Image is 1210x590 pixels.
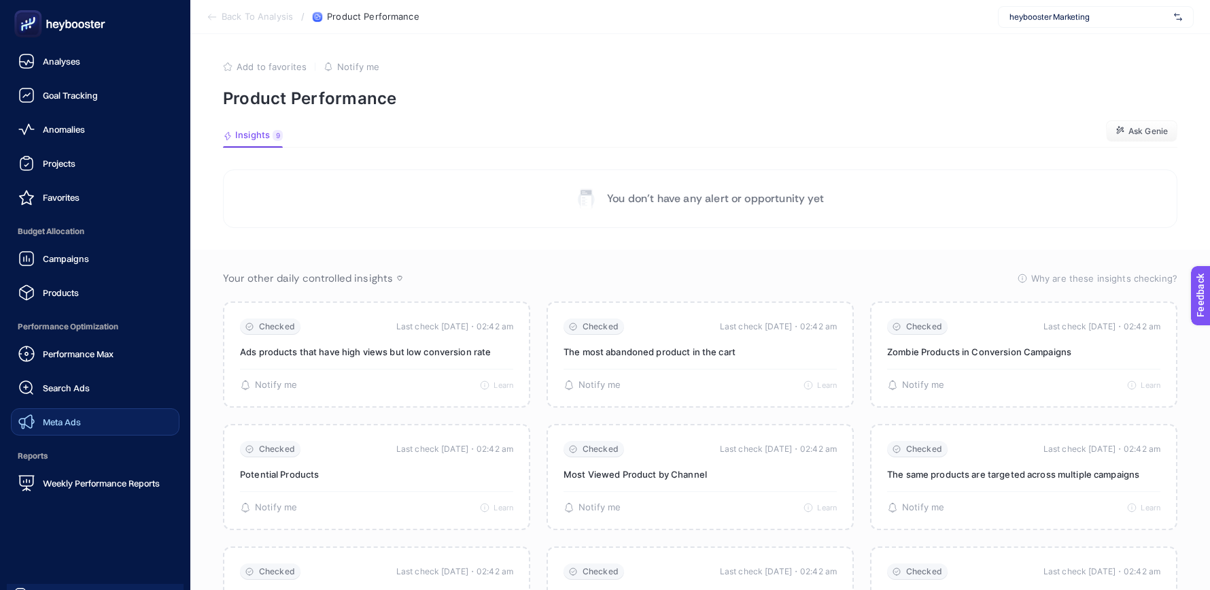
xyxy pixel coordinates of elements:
[803,503,837,512] button: Learn
[564,468,837,480] p: Most Viewed Product by Channel
[1174,10,1182,24] img: svg%3e
[259,444,295,455] span: Checked
[494,503,513,512] span: Learn
[583,322,619,332] span: Checked
[324,61,379,72] button: Notify me
[1106,120,1177,142] button: Ask Genie
[1141,380,1160,390] span: Learn
[235,130,270,141] span: Insights
[583,567,619,577] span: Checked
[11,218,179,245] span: Budget Allocation
[240,468,513,480] p: Potential Products
[223,272,393,285] span: Your other daily controlled insights
[1141,503,1160,512] span: Learn
[11,313,179,340] span: Performance Optimization
[43,56,80,67] span: Analyses
[223,88,1177,108] p: Product Performance
[337,61,379,72] span: Notify me
[11,374,179,401] a: Search Ads
[1043,320,1160,333] time: Last check [DATE]・02:42 am
[396,565,513,578] time: Last check [DATE]・02:42 am
[43,478,160,489] span: Weekly Performance Reports
[564,346,837,358] p: The most abandoned product in the cart
[720,565,837,578] time: Last check [DATE]・02:42 am
[902,502,944,513] span: Notify me
[11,340,179,367] a: Performance Max
[11,150,179,177] a: Projects
[803,380,837,390] button: Learn
[222,12,293,22] span: Back To Analysis
[43,287,79,298] span: Products
[301,11,305,22] span: /
[480,503,513,512] button: Learn
[11,245,179,272] a: Campaigns
[237,61,307,72] span: Add to favorites
[11,408,179,436] a: Meta Ads
[11,116,179,143] a: Anomalies
[11,82,179,109] a: Goal Tracking
[887,380,944,391] button: Notify me
[480,380,513,390] button: Learn
[1128,126,1168,137] span: Ask Genie
[240,502,297,513] button: Notify me
[817,503,837,512] span: Learn
[1031,272,1177,285] span: Why are these insights checking?
[240,380,297,391] button: Notify me
[43,416,81,427] span: Meta Ads
[887,502,944,513] button: Notify me
[902,380,944,391] span: Notify me
[8,4,52,15] span: Feedback
[240,346,513,358] p: Ads products that have high views but low conversion rate
[1009,12,1169,22] span: heybooster Marketing
[578,380,621,391] span: Notify me
[583,444,619,455] span: Checked
[11,442,179,470] span: Reports
[43,158,75,169] span: Projects
[255,380,297,391] span: Notify me
[259,322,295,332] span: Checked
[259,567,295,577] span: Checked
[578,502,621,513] span: Notify me
[720,442,837,456] time: Last check [DATE]・02:42 am
[494,380,513,390] span: Learn
[396,442,513,456] time: Last check [DATE]・02:42 am
[564,380,621,391] button: Notify me
[327,12,419,22] span: Product Performance
[607,191,824,207] p: You don’t have any alert or opportunity yet
[1043,442,1160,456] time: Last check [DATE]・02:42 am
[887,346,1160,358] p: Zombie Products in Conversion Campaigns
[564,502,621,513] button: Notify me
[43,124,85,135] span: Anomalies
[273,130,283,141] div: 9
[11,279,179,306] a: Products
[223,61,307,72] button: Add to favorites
[11,184,179,211] a: Favorites
[11,48,179,75] a: Analyses
[906,322,942,332] span: Checked
[11,470,179,497] a: Weekly Performance Reports
[906,567,942,577] span: Checked
[1043,565,1160,578] time: Last check [DATE]・02:42 am
[43,382,90,393] span: Search Ads
[817,380,837,390] span: Learn
[43,253,89,264] span: Campaigns
[1127,503,1160,512] button: Learn
[887,468,1160,480] p: The same products are targeted across multiple campaigns
[1127,380,1160,390] button: Learn
[43,90,98,101] span: Goal Tracking
[43,348,114,359] span: Performance Max
[43,192,80,203] span: Favorites
[906,444,942,455] span: Checked
[720,320,837,333] time: Last check [DATE]・02:42 am
[396,320,513,333] time: Last check [DATE]・02:42 am
[255,502,297,513] span: Notify me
